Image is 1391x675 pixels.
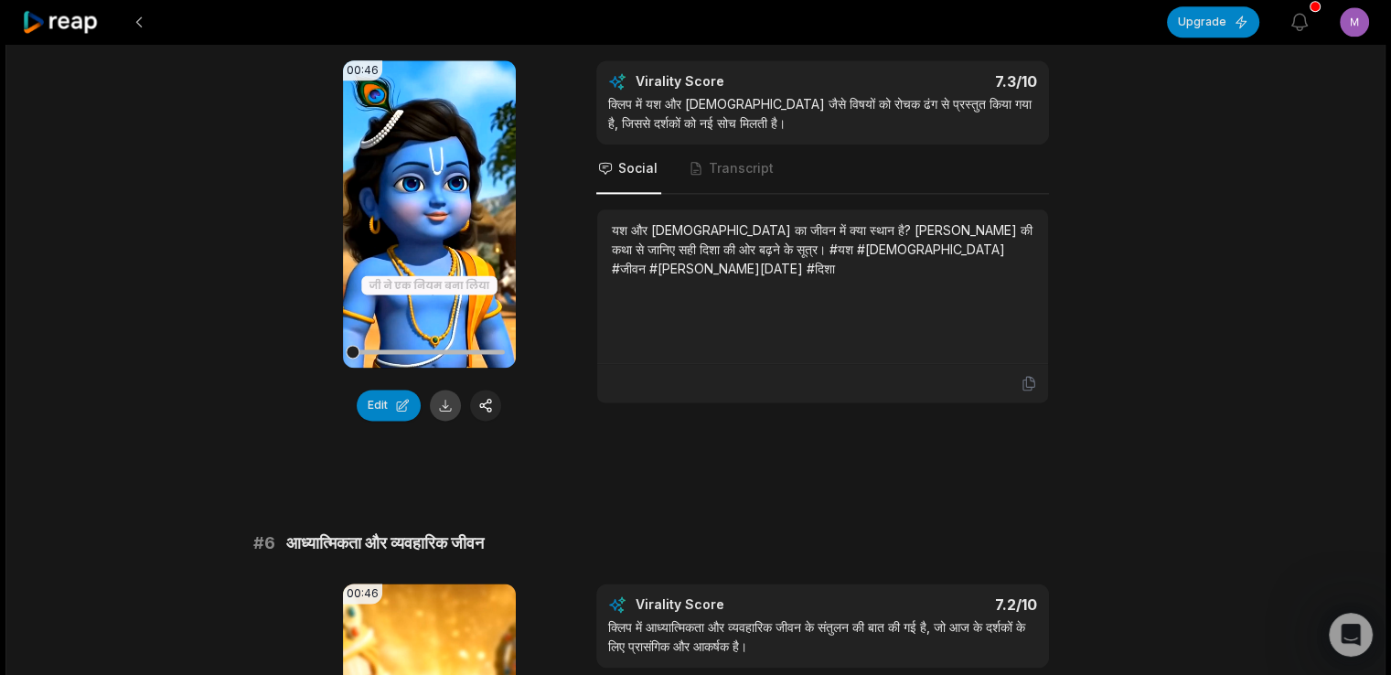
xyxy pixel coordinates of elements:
[612,220,1033,278] div: यश और [DEMOGRAPHIC_DATA] का जीवन में क्या स्थान है? [PERSON_NAME] की कथा से जानिए सही दिशा की ओर ...
[253,530,275,556] span: # 6
[709,159,774,177] span: Transcript
[1167,6,1259,37] button: Upgrade
[343,60,516,368] video: Your browser does not support mp4 format.
[357,390,421,421] button: Edit
[840,595,1037,614] div: 7.2 /10
[636,595,832,614] div: Virality Score
[608,94,1037,133] div: क्लिप में यश और [DEMOGRAPHIC_DATA] जैसे विषयों को रोचक ढंग से प्रस्तुत किया गया है, जिससे दर्शकों...
[596,145,1049,194] nav: Tabs
[608,617,1037,656] div: क्लिप में आध्यात्मिकता और व्यवहारिक जीवन के संतुलन की बात की गई है, जो आज के दर्शकों के लिए प्रास...
[840,72,1037,91] div: 7.3 /10
[636,72,832,91] div: Virality Score
[286,530,484,556] span: आध्यात्मिकता और व्यवहारिक जीवन
[618,159,658,177] span: Social
[1329,613,1373,657] iframe: Intercom live chat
